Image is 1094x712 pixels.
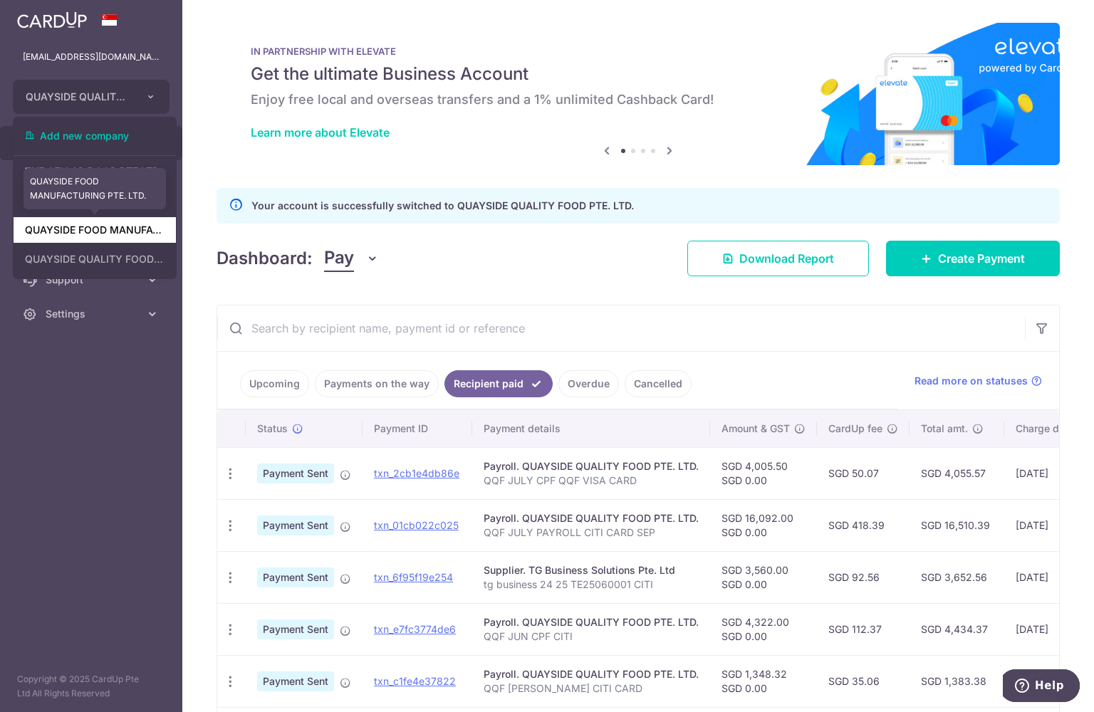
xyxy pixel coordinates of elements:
[257,671,334,691] span: Payment Sent
[374,519,459,531] a: txn_01cb022c025
[710,447,817,499] td: SGD 4,005.50 SGD 0.00
[217,305,1025,351] input: Search by recipient name, payment id or reference
[1003,669,1080,705] iframe: Opens a widget where you can find more information
[910,655,1004,707] td: SGD 1,383.38
[46,273,140,287] span: Support
[257,422,288,436] span: Status
[817,447,910,499] td: SGD 50.07
[484,681,699,696] p: QQF [PERSON_NAME] CITI CARD
[217,23,1060,165] img: Renovation banner
[921,422,968,436] span: Total amt.
[374,623,456,635] a: txn_e7fc3774de6
[910,551,1004,603] td: SGD 3,652.56
[324,245,354,272] span: Pay
[257,515,334,535] span: Payment Sent
[710,655,817,707] td: SGD 1,348.32 SGD 0.00
[625,370,692,397] a: Cancelled
[257,619,334,639] span: Payment Sent
[217,246,313,271] h4: Dashboard:
[444,370,553,397] a: Recipient paid
[17,11,87,28] img: CardUp
[915,374,1042,388] a: Read more on statuses
[32,10,61,23] span: Help
[828,422,882,436] span: CardUp fee
[710,603,817,655] td: SGD 4,322.00 SGD 0.00
[886,241,1060,276] a: Create Payment
[251,63,1026,85] h5: Get the ultimate Business Account
[257,464,334,483] span: Payment Sent
[910,447,1004,499] td: SGD 4,055.57
[484,525,699,540] p: QQF JULY PAYROLL CITI CARD SEP
[46,307,140,321] span: Settings
[484,563,699,577] div: Supplier. TG Business Solutions Pte. Ltd
[817,655,910,707] td: SGD 35.06
[938,250,1025,267] span: Create Payment
[558,370,619,397] a: Overdue
[484,459,699,473] div: Payroll. QUAYSIDE QUALITY FOOD PTE. LTD.
[484,577,699,592] p: tg business 24 25 TE25060001 CITI
[14,123,176,149] a: Add new company
[14,159,176,184] a: THE CELLAR DOOR PTE LTD
[1016,422,1074,436] span: Charge date
[324,245,379,272] button: Pay
[710,551,817,603] td: SGD 3,560.00 SGD 0.00
[13,80,170,114] button: QUAYSIDE QUALITY FOOD PTE. LTD.
[24,168,166,209] div: QUAYSIDE FOOD MANUFACTURING PTE. LTD.
[240,370,309,397] a: Upcoming
[484,629,699,644] p: QQF JUN CPF CITI
[910,603,1004,655] td: SGD 4,434.37
[484,473,699,488] p: QQF JULY CPF QQF VISA CARD
[484,667,699,681] div: Payroll. QUAYSIDE QUALITY FOOD PTE. LTD.
[710,499,817,551] td: SGD 16,092.00 SGD 0.00
[915,374,1028,388] span: Read more on statuses
[363,410,472,447] th: Payment ID
[315,370,439,397] a: Payments on the way
[374,571,453,583] a: txn_6f95f19e254
[484,615,699,629] div: Payroll. QUAYSIDE QUALITY FOOD PTE. LTD.
[251,197,634,214] p: Your account is successfully switched to QUAYSIDE QUALITY FOOD PTE. LTD.
[739,250,834,267] span: Download Report
[13,117,177,279] ul: QUAYSIDE QUALITY FOOD PTE. LTD.
[817,499,910,551] td: SGD 418.39
[721,422,790,436] span: Amount & GST
[374,675,456,687] a: txn_c1fe4e37822
[23,50,160,64] p: [EMAIL_ADDRESS][DOMAIN_NAME]
[26,90,131,104] span: QUAYSIDE QUALITY FOOD PTE. LTD.
[687,241,869,276] a: Download Report
[251,125,390,140] a: Learn more about Elevate
[472,410,710,447] th: Payment details
[484,511,699,525] div: Payroll. QUAYSIDE QUALITY FOOD PTE. LTD.
[14,188,176,214] a: THE QUAYSIDE GROUP PTE. LTD.
[817,603,910,655] td: SGD 112.37
[257,567,334,587] span: Payment Sent
[817,551,910,603] td: SGD 92.56
[251,91,1026,108] h6: Enjoy free local and overseas transfers and a 1% unlimited Cashback Card!
[14,217,176,243] a: QUAYSIDE FOOD MANUFACTURING PTE. LTD.
[910,499,1004,551] td: SGD 16,510.39
[251,46,1026,57] p: IN PARTNERSHIP WITH ELEVATE
[374,467,459,479] a: txn_2cb1e4db86e
[14,246,176,272] a: QUAYSIDE QUALITY FOOD PTE. LTD.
